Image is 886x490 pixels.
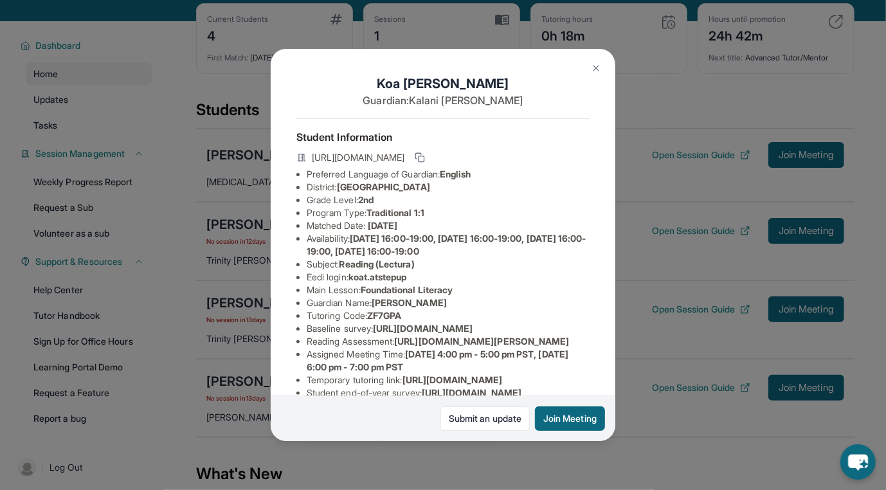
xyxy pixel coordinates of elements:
[535,406,605,431] button: Join Meeting
[368,220,397,231] span: [DATE]
[307,296,590,309] li: Guardian Name :
[307,386,590,399] li: Student end-of-year survey :
[307,309,590,322] li: Tutoring Code :
[296,129,590,145] h4: Student Information
[339,259,415,269] span: Reading (Lectura)
[307,271,590,284] li: Eedi login :
[307,194,590,206] li: Grade Level:
[361,284,453,295] span: Foundational Literacy
[307,284,590,296] li: Main Lesson :
[296,75,590,93] h1: Koa [PERSON_NAME]
[307,374,590,386] li: Temporary tutoring link :
[307,322,590,335] li: Baseline survey :
[312,151,404,164] span: [URL][DOMAIN_NAME]
[591,63,601,73] img: Close Icon
[296,93,590,108] p: Guardian: Kalani [PERSON_NAME]
[440,168,471,179] span: English
[422,387,521,398] span: [URL][DOMAIN_NAME]
[337,181,430,192] span: [GEOGRAPHIC_DATA]
[307,335,590,348] li: Reading Assessment :
[307,219,590,232] li: Matched Date:
[307,206,590,219] li: Program Type:
[402,374,502,385] span: [URL][DOMAIN_NAME]
[307,348,590,374] li: Assigned Meeting Time :
[366,207,424,218] span: Traditional 1:1
[307,168,590,181] li: Preferred Language of Guardian:
[358,194,374,205] span: 2nd
[412,150,428,165] button: Copy link
[367,310,401,321] span: ZF7GPA
[307,258,590,271] li: Subject :
[840,444,876,480] button: chat-button
[348,271,407,282] span: koat.atstepup
[394,336,569,347] span: [URL][DOMAIN_NAME][PERSON_NAME]
[440,406,530,431] a: Submit an update
[307,349,568,372] span: [DATE] 4:00 pm - 5:00 pm PST, [DATE] 6:00 pm - 7:00 pm PST
[372,297,447,308] span: [PERSON_NAME]
[307,232,590,258] li: Availability:
[307,181,590,194] li: District:
[307,233,586,257] span: [DATE] 16:00-19:00, [DATE] 16:00-19:00, [DATE] 16:00-19:00, [DATE] 16:00-19:00
[373,323,473,334] span: [URL][DOMAIN_NAME]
